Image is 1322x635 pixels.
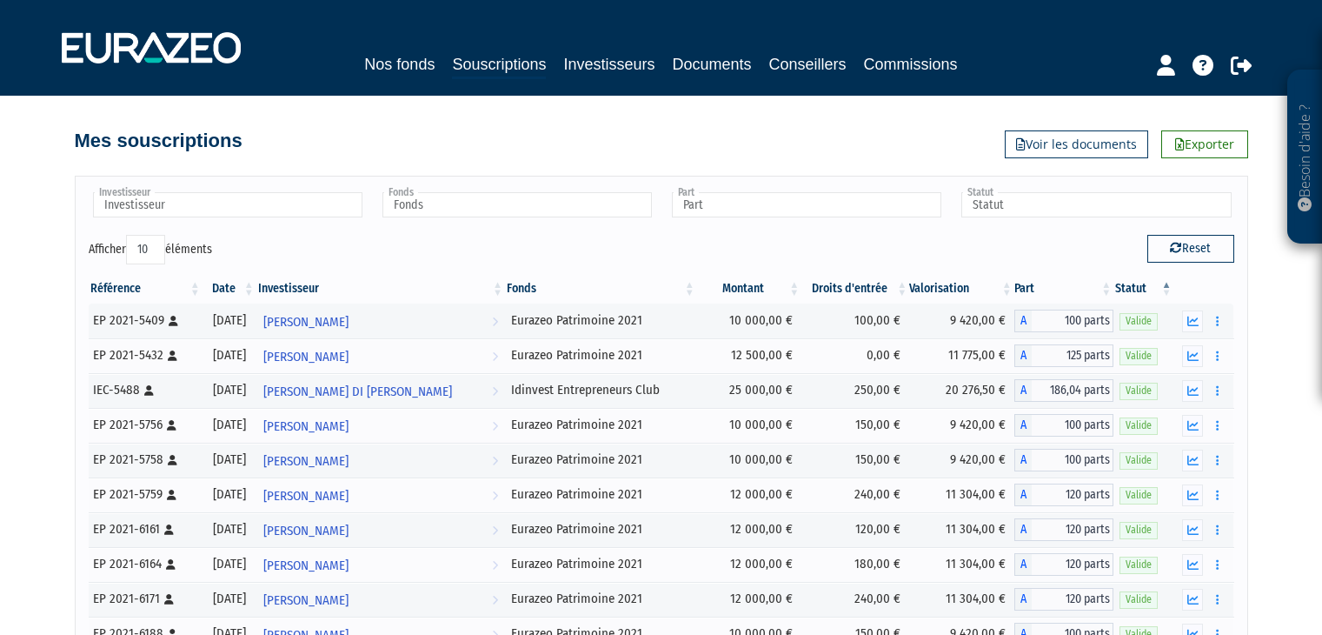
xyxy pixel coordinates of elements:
span: A [1014,588,1032,611]
span: Valide [1119,487,1158,504]
a: Nos fonds [364,52,435,77]
td: 9 420,00 € [909,304,1013,338]
td: 10 000,00 € [697,408,801,443]
td: 100,00 € [801,304,909,338]
div: EP 2021-5758 [93,451,196,469]
div: EP 2021-5759 [93,485,196,504]
a: Exporter [1161,130,1248,158]
td: 12 000,00 € [697,547,801,582]
div: EP 2021-5432 [93,346,196,364]
div: A - Eurazeo Patrimoine 2021 [1014,344,1114,367]
span: 120 parts [1032,588,1114,611]
i: Voir l'investisseur [492,411,498,443]
span: 186,04 parts [1032,379,1114,402]
th: Droits d'entrée: activer pour trier la colonne par ordre croissant [801,274,909,304]
label: Afficher éléments [89,235,212,264]
div: Eurazeo Patrimoine 2021 [511,416,691,434]
div: A - Eurazeo Patrimoine 2021 [1014,310,1114,332]
span: 125 parts [1032,344,1114,367]
div: A - Eurazeo Patrimoine 2021 [1014,449,1114,471]
td: 9 420,00 € [909,408,1013,443]
i: Voir l'investisseur [492,341,498,373]
div: A - Eurazeo Patrimoine 2021 [1014,588,1114,611]
span: [PERSON_NAME] [263,445,349,478]
button: Reset [1147,235,1234,263]
td: 240,00 € [801,582,909,617]
i: [Français] Personne physique [168,351,177,361]
div: [DATE] [209,346,250,364]
i: [Français] Personne physique [169,316,178,326]
span: A [1014,553,1032,576]
div: [DATE] [209,311,250,330]
div: EP 2021-5409 [93,311,196,330]
th: Valorisation: activer pour trier la colonne par ordre croissant [909,274,1013,304]
span: Valide [1119,592,1158,608]
div: A - Eurazeo Patrimoine 2021 [1014,553,1114,576]
span: [PERSON_NAME] [263,480,349,512]
i: [Français] Personne physique [167,420,176,431]
i: [Français] Personne physique [164,594,174,605]
a: [PERSON_NAME] [256,582,505,617]
td: 10 000,00 € [697,304,801,338]
div: [DATE] [209,416,250,434]
div: Eurazeo Patrimoine 2021 [511,311,691,330]
td: 0,00 € [801,338,909,373]
span: Valide [1119,452,1158,469]
td: 120,00 € [801,512,909,547]
td: 9 420,00 € [909,443,1013,478]
span: 100 parts [1032,310,1114,332]
a: Voir les documents [1005,130,1148,158]
span: Valide [1119,522,1158,538]
a: Documents [673,52,752,77]
span: 120 parts [1032,484,1114,506]
a: [PERSON_NAME] [256,443,505,478]
i: Voir l'investisseur [492,376,498,408]
span: [PERSON_NAME] [263,411,349,443]
div: Eurazeo Patrimoine 2021 [511,520,691,538]
img: 1732889491-logotype_eurazeo_blanc_rvb.png [62,32,241,63]
td: 240,00 € [801,478,909,512]
h4: Mes souscriptions [75,130,242,151]
td: 11 304,00 € [909,478,1013,512]
td: 25 000,00 € [697,373,801,408]
td: 12 000,00 € [697,582,801,617]
div: Eurazeo Patrimoine 2021 [511,590,691,608]
td: 20 276,50 € [909,373,1013,408]
div: A - Eurazeo Patrimoine 2021 [1014,414,1114,437]
td: 11 304,00 € [909,582,1013,617]
div: Eurazeo Patrimoine 2021 [511,346,691,364]
span: A [1014,379,1032,402]
span: Valide [1119,557,1158,573]
a: [PERSON_NAME] DI [PERSON_NAME] [256,373,505,408]
div: [DATE] [209,590,250,608]
div: Eurazeo Patrimoine 2021 [511,485,691,504]
div: A - Eurazeo Patrimoine 2021 [1014,484,1114,506]
span: A [1014,484,1032,506]
td: 180,00 € [801,547,909,582]
select: Afficheréléments [126,235,165,264]
span: A [1014,449,1032,471]
span: [PERSON_NAME] [263,585,349,617]
th: Part: activer pour trier la colonne par ordre croissant [1014,274,1114,304]
div: EP 2021-6161 [93,520,196,538]
span: [PERSON_NAME] DI [PERSON_NAME] [263,376,452,408]
th: Référence : activer pour trier la colonne par ordre croissant [89,274,203,304]
th: Statut : activer pour trier la colonne par ordre d&eacute;croissant [1113,274,1173,304]
span: A [1014,344,1032,367]
a: [PERSON_NAME] [256,478,505,512]
i: Voir l'investisseur [492,445,498,478]
span: 120 parts [1032,553,1114,576]
i: Voir l'investisseur [492,550,498,582]
div: IEC-5488 [93,381,196,399]
a: [PERSON_NAME] [256,304,505,338]
span: A [1014,414,1032,437]
i: [Français] Personne physique [168,455,177,465]
div: [DATE] [209,485,250,504]
div: A - Idinvest Entrepreneurs Club [1014,379,1114,402]
a: Commissions [864,52,958,77]
a: Conseillers [769,52,847,77]
span: A [1014,310,1032,332]
th: Fonds: activer pour trier la colonne par ordre croissant [505,274,697,304]
i: [Français] Personne physique [167,490,176,500]
a: [PERSON_NAME] [256,512,505,547]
